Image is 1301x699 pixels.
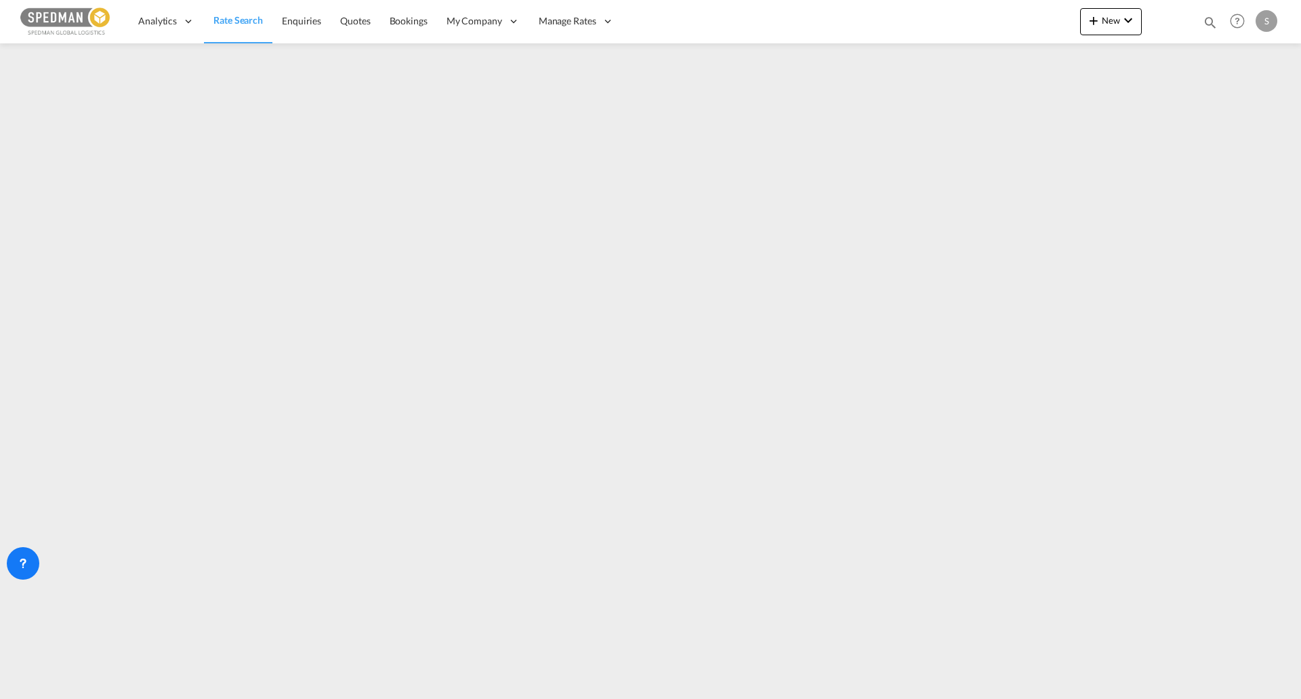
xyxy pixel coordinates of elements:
[1226,9,1256,34] div: Help
[138,14,177,28] span: Analytics
[447,14,502,28] span: My Company
[340,15,370,26] span: Quotes
[1226,9,1249,33] span: Help
[1203,15,1218,35] div: icon-magnify
[10,628,58,679] iframe: Chat
[1120,12,1136,28] md-icon: icon-chevron-down
[282,15,321,26] span: Enquiries
[1080,8,1142,35] button: icon-plus 400-fgNewicon-chevron-down
[1256,10,1277,32] div: S
[1086,12,1102,28] md-icon: icon-plus 400-fg
[1086,15,1136,26] span: New
[1203,15,1218,30] md-icon: icon-magnify
[539,14,596,28] span: Manage Rates
[20,6,112,37] img: c12ca350ff1b11efb6b291369744d907.png
[213,14,263,26] span: Rate Search
[390,15,428,26] span: Bookings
